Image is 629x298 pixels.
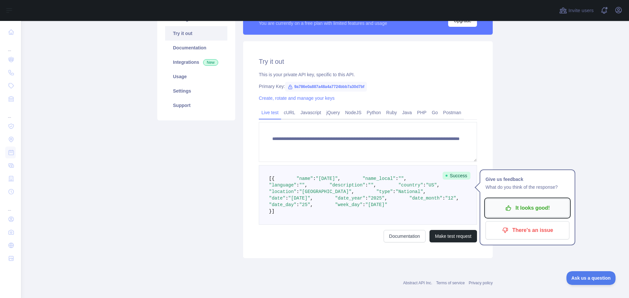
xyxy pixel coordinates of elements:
span: "name_local" [363,176,396,181]
span: , [385,196,387,201]
a: Integrations New [165,55,227,69]
a: Python [364,107,384,118]
a: Go [429,107,441,118]
span: : [365,196,368,201]
span: "date" [269,196,285,201]
p: There's an issue [490,225,564,236]
a: Abstract API Inc. [403,281,432,285]
a: Support [165,98,227,113]
span: [ [269,176,272,181]
span: , [338,176,340,181]
a: Javascript [298,107,324,118]
span: "date_day" [269,202,296,207]
span: , [404,176,407,181]
span: : [396,176,398,181]
a: Ruby [384,107,400,118]
span: : [296,183,299,188]
span: "[DATE]" [316,176,338,181]
span: : [296,202,299,207]
a: Java [400,107,415,118]
a: Usage [165,69,227,84]
span: , [456,196,459,201]
span: "[DATE]" [288,196,310,201]
span: "25" [299,202,310,207]
div: ... [5,106,16,119]
a: cURL [281,107,298,118]
span: Invite users [568,7,594,14]
div: ... [5,199,16,212]
span: ] [272,209,274,214]
span: , [373,183,376,188]
span: , [437,183,440,188]
a: Try it out [165,26,227,41]
span: "" [398,176,404,181]
span: Success [443,172,470,180]
span: "[DATE]" [365,202,387,207]
div: Primary Key: [259,83,477,90]
a: Privacy policy [469,281,493,285]
span: , [423,189,426,194]
span: "location" [269,189,296,194]
button: There's an issue [486,221,569,239]
span: "type" [376,189,393,194]
span: "2025" [368,196,385,201]
span: : [285,196,288,201]
span: "description" [330,183,365,188]
div: You are currently on a free plan with limited features and usage [259,20,387,26]
span: "week_day" [335,202,363,207]
span: "language" [269,183,296,188]
span: "" [299,183,305,188]
a: Live test [259,107,281,118]
span: , [305,183,307,188]
span: "[GEOGRAPHIC_DATA]" [299,189,352,194]
a: Settings [165,84,227,98]
span: "date_year" [335,196,365,201]
span: "12" [445,196,456,201]
span: New [203,59,218,66]
span: { [272,176,274,181]
a: Create, rotate and manage your keys [259,96,334,101]
span: "date_month" [410,196,443,201]
span: : [393,189,395,194]
span: : [423,183,426,188]
p: It looks good! [490,202,564,214]
button: It looks good! [486,199,569,217]
span: : [365,183,368,188]
iframe: Toggle Customer Support [566,271,616,285]
span: "name" [296,176,313,181]
span: , [310,196,313,201]
span: , [352,189,354,194]
a: Documentation [165,41,227,55]
h2: Try it out [259,57,477,66]
span: "" [368,183,373,188]
span: : [313,176,315,181]
a: NodeJS [342,107,364,118]
button: Make test request [429,230,477,242]
h1: Give us feedback [486,175,569,183]
a: Documentation [384,230,426,242]
span: : [296,189,299,194]
span: : [363,202,365,207]
span: , [310,202,313,207]
p: What do you think of the response? [486,183,569,191]
span: : [442,196,445,201]
a: Postman [441,107,464,118]
span: "country" [398,183,423,188]
span: "National" [396,189,423,194]
a: Terms of service [436,281,465,285]
button: Invite users [558,5,595,16]
a: PHP [414,107,429,118]
span: 9a786e0a887a48a4a7724bbb7a30d7bf [285,82,367,92]
span: } [269,209,272,214]
a: jQuery [324,107,342,118]
div: This is your private API key, specific to this API. [259,71,477,78]
div: ... [5,39,16,52]
span: "US" [426,183,437,188]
